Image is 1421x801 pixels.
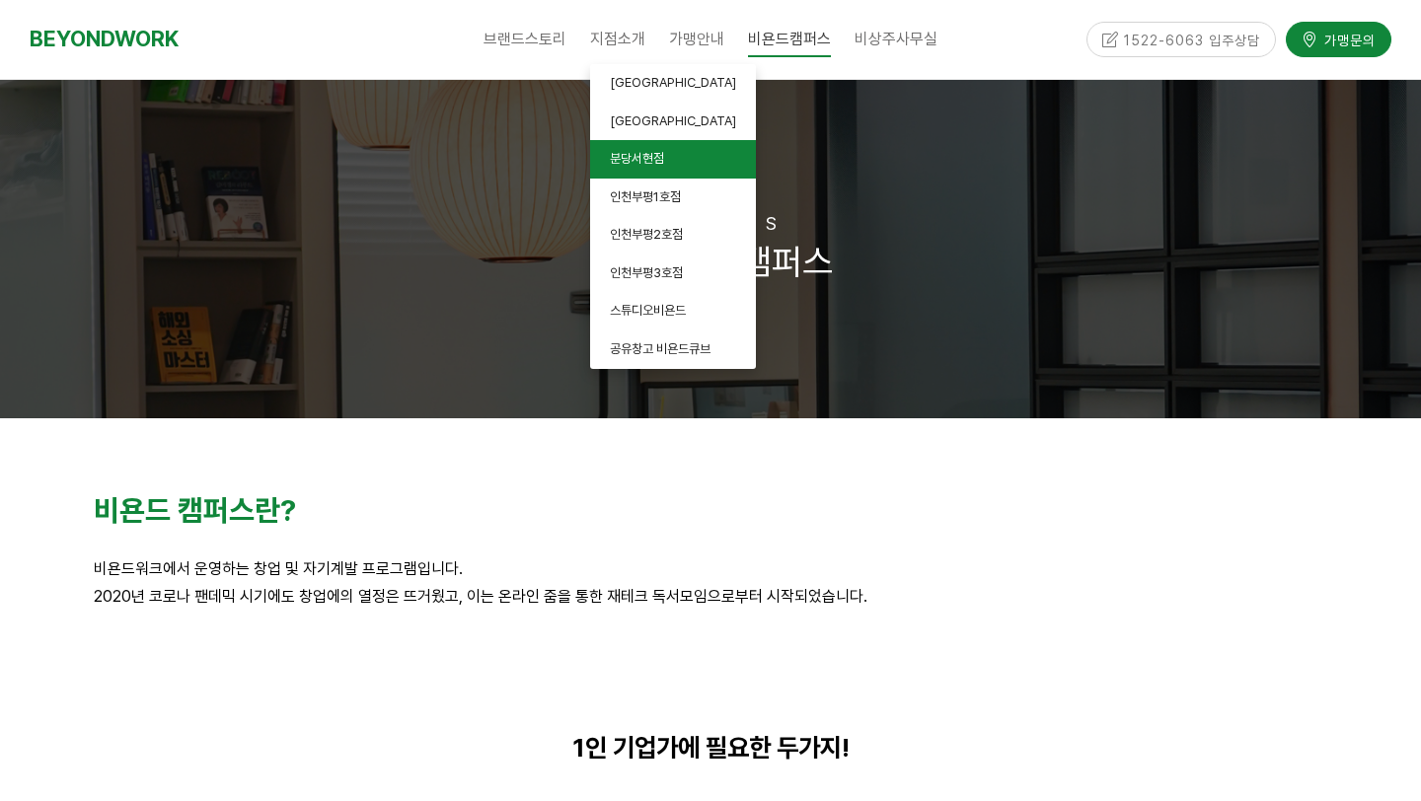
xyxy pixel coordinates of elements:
[610,113,736,128] span: [GEOGRAPHIC_DATA]
[610,341,710,356] span: 공유창고 비욘드큐브
[588,241,741,283] strong: 비욘드워크
[610,303,686,318] span: 스튜디오비욘드
[590,103,756,141] a: [GEOGRAPHIC_DATA]
[590,330,756,369] a: 공유창고 비욘드큐브
[178,492,255,528] strong: 캠퍼스
[855,30,937,48] span: 비상주사무실
[610,265,683,280] span: 인천부평3호점
[590,255,756,293] a: 인천부평3호점
[736,15,843,64] a: 비욘드캠퍼스
[572,732,850,763] strong: 1인 기업가에 필요한 두가지!
[843,15,949,64] a: 비상주사무실
[610,151,664,166] span: 분당서현점
[657,15,736,64] a: 가맹안내
[590,64,756,103] a: [GEOGRAPHIC_DATA]
[748,21,831,57] span: 비욘드캠퍼스
[1286,22,1391,56] a: 가맹문의
[590,30,645,48] span: 지점소개
[610,189,681,204] span: 인천부평1호점
[94,555,1327,582] p: 비욘드워크에서 운영하는 창업 및 자기계발 프로그램입니다.
[669,30,724,48] span: 가맹안내
[590,140,756,179] a: 분당서현점
[30,21,179,57] a: BEYONDWORK
[1318,30,1376,49] span: 가맹문의
[610,75,736,90] span: [GEOGRAPHIC_DATA]
[578,15,657,64] a: 지점소개
[472,15,578,64] a: 브랜드스토리
[484,30,566,48] span: 브랜드스토리
[590,179,756,217] a: 인천부평1호점
[255,492,296,528] span: 란?
[610,227,683,242] span: 인천부평2호점
[590,216,756,255] a: 인천부평2호점
[94,492,171,528] span: 비욘드
[590,292,756,330] a: 스튜디오비욘드
[588,241,833,283] span: 캠퍼스
[94,583,1327,610] p: 2020년 코로나 팬데믹 시기에도 창업에의 열정은 뜨거웠고, 이는 온라인 줌을 통한 재테크 독서모임으로부터 시작되었습니다.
